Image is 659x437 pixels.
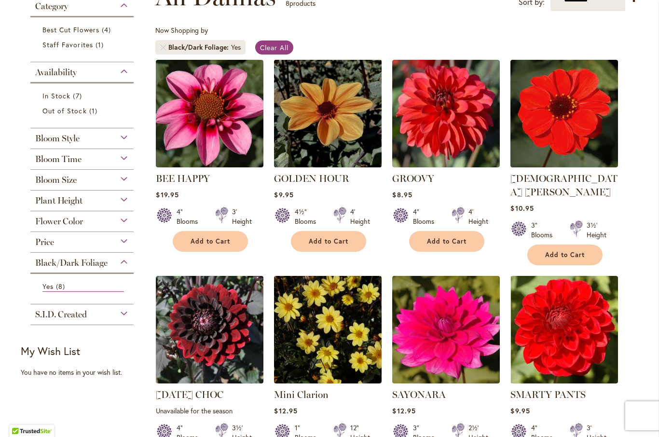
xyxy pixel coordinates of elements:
[156,173,210,184] a: BEE HAPPY
[510,376,618,385] a: SMARTY PANTS
[413,207,440,226] div: 4" Blooms
[274,276,382,383] img: Mini Clarion
[274,389,329,400] a: Mini Clarion
[510,406,530,415] span: $9.95
[102,25,113,35] span: 4
[35,1,68,12] span: Category
[35,195,82,206] span: Plant Height
[35,258,108,268] span: Black/Dark Foliage
[42,40,93,49] span: Staff Favorites
[35,175,77,185] span: Bloom Size
[156,190,178,199] span: $19.95
[35,133,80,144] span: Bloom Style
[35,309,87,320] span: S.I.D. Created
[291,231,366,252] button: Add to Cart
[392,173,434,184] a: GROOVY
[168,42,231,52] span: Black/Dark Foliage
[35,216,83,227] span: Flower Color
[73,91,84,101] span: 7
[155,26,208,35] span: Now Shopping by
[527,245,603,265] button: Add to Cart
[173,231,248,252] button: Add to Cart
[274,406,297,415] span: $12.95
[160,44,166,50] a: Remove Black/Dark Foliage Yes
[42,40,124,50] a: Staff Favorites
[35,237,54,247] span: Price
[232,207,252,226] div: 3' Height
[309,237,348,246] span: Add to Cart
[392,376,500,385] a: SAYONARA
[510,389,586,400] a: SMARTY PANTS
[42,25,99,34] span: Best Cut Flowers
[191,237,230,246] span: Add to Cart
[156,160,263,169] a: BEE HAPPY
[42,25,124,35] a: Best Cut Flowers
[392,60,500,167] img: GROOVY
[260,43,288,52] span: Clear All
[274,173,349,184] a: GOLDEN HOUR
[156,389,223,400] a: [DATE] CHOC
[156,406,263,415] p: Unavailable for the season
[156,60,263,167] img: BEE HAPPY
[7,403,34,430] iframe: Launch Accessibility Center
[21,368,150,377] div: You have no items in your wish list.
[531,220,558,240] div: 3" Blooms
[177,207,204,226] div: 4" Blooms
[545,251,585,259] span: Add to Cart
[587,220,606,240] div: 3½' Height
[42,91,124,101] a: In Stock 7
[89,106,100,116] span: 1
[392,406,415,415] span: $12.95
[42,282,54,291] span: Yes
[21,344,80,358] strong: My Wish List
[468,207,488,226] div: 4' Height
[156,276,263,383] img: KARMA CHOC
[392,389,446,400] a: SAYONARA
[42,106,87,115] span: Out of Stock
[510,173,618,198] a: [DEMOGRAPHIC_DATA] [PERSON_NAME]
[156,376,263,385] a: KARMA CHOC
[427,237,467,246] span: Add to Cart
[35,154,82,164] span: Bloom Time
[35,67,77,78] span: Availability
[96,40,106,50] span: 1
[392,276,500,383] img: SAYONARA
[510,204,534,213] span: $10.95
[231,42,241,52] div: Yes
[409,231,484,252] button: Add to Cart
[392,190,412,199] span: $8.95
[42,281,124,292] a: Yes 8
[510,160,618,169] a: JAPANESE BISHOP
[274,190,293,199] span: $9.95
[255,41,293,55] a: Clear All
[350,207,370,226] div: 4' Height
[272,57,384,170] img: Golden Hour
[274,376,382,385] a: Mini Clarion
[510,60,618,167] img: JAPANESE BISHOP
[392,160,500,169] a: GROOVY
[42,106,124,116] a: Out of Stock 1
[56,281,68,291] span: 8
[510,276,618,383] img: SMARTY PANTS
[42,91,70,100] span: In Stock
[295,207,322,226] div: 4½" Blooms
[274,160,382,169] a: Golden Hour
